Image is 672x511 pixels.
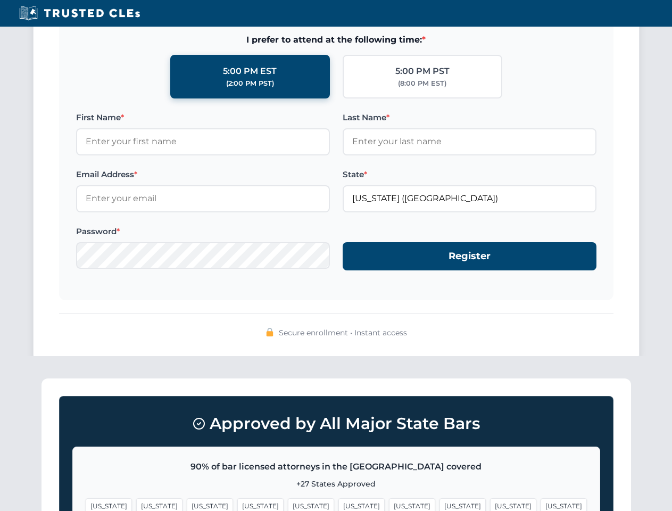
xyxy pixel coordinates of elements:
[86,478,587,490] p: +27 States Approved
[72,409,600,438] h3: Approved by All Major State Bars
[76,225,330,238] label: Password
[76,33,596,47] span: I prefer to attend at the following time:
[76,185,330,212] input: Enter your email
[16,5,143,21] img: Trusted CLEs
[76,168,330,181] label: Email Address
[76,111,330,124] label: First Name
[86,460,587,474] p: 90% of bar licensed attorneys in the [GEOGRAPHIC_DATA] covered
[343,111,596,124] label: Last Name
[343,185,596,212] input: Florida (FL)
[343,128,596,155] input: Enter your last name
[395,64,450,78] div: 5:00 PM PST
[266,328,274,336] img: 🔒
[343,242,596,270] button: Register
[226,78,274,89] div: (2:00 PM PST)
[76,128,330,155] input: Enter your first name
[223,64,277,78] div: 5:00 PM EST
[343,168,596,181] label: State
[398,78,446,89] div: (8:00 PM EST)
[279,327,407,339] span: Secure enrollment • Instant access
